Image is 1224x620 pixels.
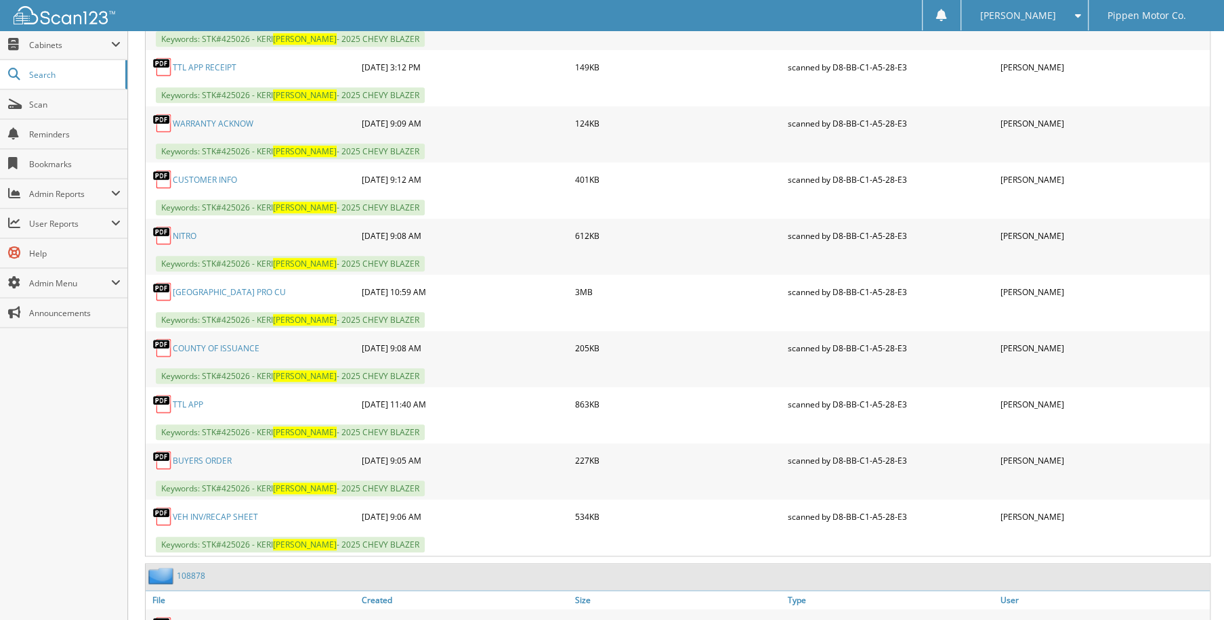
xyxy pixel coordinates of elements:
[29,218,111,229] span: User Reports
[571,278,784,305] div: 3MB
[156,368,425,384] span: Keywords: STK#425026 - KERI - 2025 CHEVY BLAZER
[156,200,425,215] span: Keywords: STK#425026 - KERI - 2025 CHEVY BLAZER
[273,539,337,550] span: [PERSON_NAME]
[156,481,425,496] span: Keywords: STK#425026 - KERI - 2025 CHEVY BLAZER
[152,113,173,133] img: PDF.png
[997,110,1210,137] div: [PERSON_NAME]
[29,158,121,170] span: Bookmarks
[358,391,571,418] div: [DATE] 11:40 AM
[571,391,784,418] div: 863KB
[156,537,425,552] span: Keywords: STK#425026 - KERI - 2025 CHEVY BLAZER
[571,591,784,609] a: Size
[997,503,1210,530] div: [PERSON_NAME]
[146,591,358,609] a: File
[156,256,425,271] span: Keywords: STK#425026 - KERI - 2025 CHEVY BLAZER
[173,511,258,523] a: VEH INV/RECAP SHEET
[784,222,997,249] div: scanned by D8-BB-C1-A5-28-E3
[784,503,997,530] div: scanned by D8-BB-C1-A5-28-E3
[358,222,571,249] div: [DATE] 9:08 AM
[156,424,425,440] span: Keywords: STK#425026 - KERI - 2025 CHEVY BLAZER
[148,567,177,584] img: folder2.png
[358,166,571,193] div: [DATE] 9:12 AM
[358,447,571,474] div: [DATE] 9:05 AM
[358,53,571,81] div: [DATE] 3:12 PM
[358,110,571,137] div: [DATE] 9:09 AM
[152,506,173,527] img: PDF.png
[156,87,425,103] span: Keywords: STK#425026 - KERI - 2025 CHEVY BLAZER
[784,591,997,609] a: Type
[273,314,337,326] span: [PERSON_NAME]
[156,312,425,328] span: Keywords: STK#425026 - KERI - 2025 CHEVY BLAZER
[273,426,337,438] span: [PERSON_NAME]
[173,342,259,354] a: COUNTY OF ISSUANCE
[29,69,119,81] span: Search
[358,334,571,361] div: [DATE] 9:08 AM
[997,278,1210,305] div: [PERSON_NAME]
[29,278,111,289] span: Admin Menu
[997,591,1210,609] a: User
[173,399,203,410] a: TTL APP
[156,143,425,159] span: Keywords: STK#425026 - KERI - 2025 CHEVY BLAZER
[152,394,173,414] img: PDF.png
[152,450,173,470] img: PDF.png
[997,53,1210,81] div: [PERSON_NAME]
[571,222,784,249] div: 612KB
[571,503,784,530] div: 534KB
[173,174,237,185] a: CUSTOMER INFO
[29,307,121,319] span: Announcements
[29,129,121,140] span: Reminders
[571,110,784,137] div: 124KB
[152,338,173,358] img: PDF.png
[29,39,111,51] span: Cabinets
[571,53,784,81] div: 149KB
[784,110,997,137] div: scanned by D8-BB-C1-A5-28-E3
[173,62,236,73] a: TTL APP RECEIPT
[14,6,115,24] img: scan123-logo-white.svg
[273,483,337,494] span: [PERSON_NAME]
[358,591,571,609] a: Created
[1156,555,1224,620] iframe: Chat Widget
[29,188,111,200] span: Admin Reports
[29,248,121,259] span: Help
[273,146,337,157] span: [PERSON_NAME]
[156,31,425,47] span: Keywords: STK#425026 - KERI - 2025 CHEVY BLAZER
[152,57,173,77] img: PDF.png
[152,282,173,302] img: PDF.png
[152,169,173,190] img: PDF.png
[571,334,784,361] div: 205KB
[784,334,997,361] div: scanned by D8-BB-C1-A5-28-E3
[358,278,571,305] div: [DATE] 10:59 AM
[1107,12,1186,20] span: Pippen Motor Co.
[273,202,337,213] span: [PERSON_NAME]
[173,230,196,242] a: NITRO
[571,166,784,193] div: 401KB
[173,286,286,298] a: [GEOGRAPHIC_DATA] PRO CU
[997,334,1210,361] div: [PERSON_NAME]
[152,225,173,246] img: PDF.png
[571,447,784,474] div: 227KB
[784,447,997,474] div: scanned by D8-BB-C1-A5-28-E3
[173,118,253,129] a: WARRANTY ACKNOW
[29,99,121,110] span: Scan
[784,166,997,193] div: scanned by D8-BB-C1-A5-28-E3
[177,570,205,581] a: 108878
[997,447,1210,474] div: [PERSON_NAME]
[273,370,337,382] span: [PERSON_NAME]
[273,258,337,269] span: [PERSON_NAME]
[997,391,1210,418] div: [PERSON_NAME]
[273,33,337,45] span: [PERSON_NAME]
[784,53,997,81] div: scanned by D8-BB-C1-A5-28-E3
[273,89,337,101] span: [PERSON_NAME]
[997,166,1210,193] div: [PERSON_NAME]
[358,503,571,530] div: [DATE] 9:06 AM
[980,12,1056,20] span: [PERSON_NAME]
[784,278,997,305] div: scanned by D8-BB-C1-A5-28-E3
[784,391,997,418] div: scanned by D8-BB-C1-A5-28-E3
[173,455,232,466] a: BUYERS ORDER
[997,222,1210,249] div: [PERSON_NAME]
